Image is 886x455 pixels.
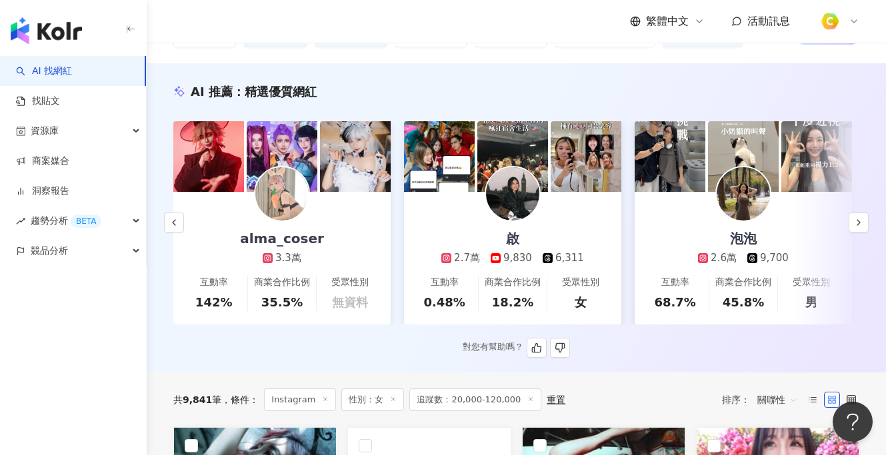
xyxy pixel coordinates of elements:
div: 9,830 [503,251,532,265]
span: 關聯性 [757,389,797,410]
div: 互動率 [661,276,689,289]
a: 找貼文 [16,95,60,108]
div: alma_coser [227,229,337,248]
div: 9,700 [760,251,789,265]
a: searchAI 找網紅 [16,65,72,78]
span: Instagram [264,388,336,411]
a: 泡泡2.6萬9,700互動率68.7%商業合作比例45.8%受眾性別男 [635,192,852,324]
a: alma_coser3.3萬互動率142%商業合作比例35.5%受眾性別無資料 [173,192,391,324]
div: 2.7萬 [454,251,480,265]
img: post-image [708,121,779,192]
div: 0.48% [423,294,465,310]
div: 142% [195,294,233,310]
span: 條件 ： [221,394,259,405]
img: post-image [404,121,475,192]
div: 重置 [547,394,565,405]
span: 追蹤數：20,000-120,000 [409,388,541,411]
div: 對您有幫助嗎？ [463,338,570,358]
div: 啟 [493,229,533,248]
div: 35.5% [261,294,303,310]
div: BETA [71,215,101,228]
div: 泡泡 [717,229,770,248]
span: 資源庫 [31,116,59,146]
div: 女 [575,294,587,310]
div: 6,311 [555,251,584,265]
a: 洞察報告 [16,185,69,198]
div: 互動率 [431,276,459,289]
div: 商業合作比例 [715,276,771,289]
img: KOL Avatar [717,167,770,221]
div: 3.3萬 [275,251,301,265]
div: 無資料 [332,294,368,310]
img: %E6%96%B9%E5%BD%A2%E7%B4%94.png [817,9,843,34]
img: KOL Avatar [486,167,539,221]
div: 受眾性別 [793,276,830,289]
div: 18.2% [492,294,533,310]
img: KOL Avatar [255,167,309,221]
div: 68.7% [654,294,695,310]
div: 互動率 [200,276,228,289]
img: post-image [781,121,852,192]
img: logo [11,17,82,44]
a: 商案媒合 [16,155,69,168]
span: 繁體中文 [646,14,689,29]
div: 商業合作比例 [485,276,541,289]
div: 共 筆 [173,394,221,405]
img: post-image [320,121,391,192]
div: 2.6萬 [711,251,737,265]
div: 商業合作比例 [254,276,310,289]
span: 9,841 [183,394,212,405]
img: post-image [173,121,244,192]
span: 競品分析 [31,236,68,266]
span: rise [16,217,25,226]
img: post-image [477,121,548,192]
img: post-image [247,121,317,192]
span: 趨勢分析 [31,206,101,236]
div: 排序： [722,389,805,410]
div: 男 [805,294,817,310]
div: 受眾性別 [331,276,369,289]
img: post-image [635,121,705,192]
span: 精選優質網紅 [245,85,317,99]
span: 活動訊息 [747,15,790,27]
span: 性別：女 [341,388,404,411]
div: AI 推薦 ： [191,83,317,100]
div: 45.8% [723,294,764,310]
a: 啟2.7萬9,8306,311互動率0.48%商業合作比例18.2%受眾性別女 [404,192,621,324]
img: post-image [551,121,621,192]
div: 受眾性別 [562,276,599,289]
